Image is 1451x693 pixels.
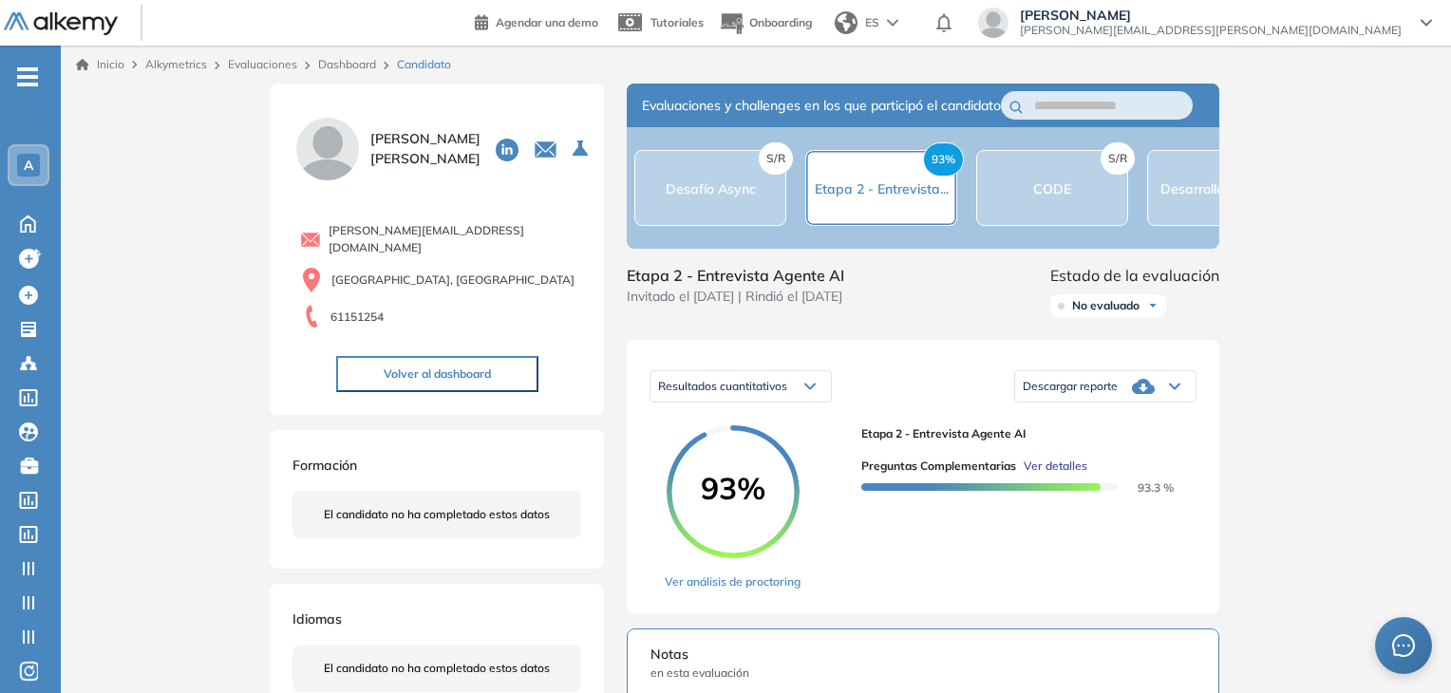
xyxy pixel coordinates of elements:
[667,473,800,503] span: 93%
[1160,180,1287,197] span: Desarrollador VueJS
[1147,300,1159,311] img: Ícono de flecha
[861,458,1016,475] span: Preguntas complementarias
[1050,264,1219,287] span: Estado de la evaluación
[292,457,357,474] span: Formación
[76,56,124,73] a: Inicio
[1033,180,1071,197] span: CODE
[1020,8,1402,23] span: [PERSON_NAME]
[324,506,550,523] span: El candidato no ha completado estos datos
[24,158,33,173] span: A
[331,272,575,289] span: [GEOGRAPHIC_DATA], [GEOGRAPHIC_DATA]
[759,142,793,175] span: S/R
[749,15,812,29] span: Onboarding
[496,15,598,29] span: Agendar una demo
[627,287,844,307] span: Invitado el [DATE] | Rindió el [DATE]
[650,15,704,29] span: Tutoriales
[887,19,898,27] img: arrow
[324,660,550,677] span: El candidato no ha completado estos datos
[1101,142,1135,175] span: S/R
[627,264,844,287] span: Etapa 2 - Entrevista Agente AI
[865,14,879,31] span: ES
[1020,23,1402,38] span: [PERSON_NAME][EMAIL_ADDRESS][PERSON_NAME][DOMAIN_NAME]
[4,12,118,36] img: Logo
[1023,379,1118,394] span: Descargar reporte
[658,379,787,393] span: Resultados cuantitativos
[650,665,1196,682] span: en esta evaluación
[665,573,801,590] a: Ver análisis de proctoring
[642,96,1001,116] span: Evaluaciones y challenges en los que participó el candidato
[336,356,538,392] button: Volver al dashboard
[565,132,599,166] button: Seleccione la evaluación activa
[292,610,342,627] span: Idiomas
[1392,634,1415,657] span: message
[835,11,857,34] img: world
[145,57,207,71] span: Alkymetrics
[1016,458,1087,475] button: Ver detalles
[1115,480,1174,495] span: 93.3 %
[650,645,1196,665] span: Notas
[815,180,949,197] span: Etapa 2 - Entrevista...
[475,9,598,32] a: Agendar una demo
[1072,298,1140,313] span: No evaluado
[370,129,481,169] span: [PERSON_NAME] [PERSON_NAME]
[861,425,1181,442] span: Etapa 2 - Entrevista Agente AI
[292,114,363,184] img: PROFILE_MENU_LOGO_USER
[330,309,384,326] span: 61151254
[329,222,581,256] span: [PERSON_NAME][EMAIL_ADDRESS][DOMAIN_NAME]
[923,142,964,177] span: 93%
[318,57,376,71] a: Dashboard
[17,75,38,79] i: -
[719,3,812,44] button: Onboarding
[397,56,451,73] span: Candidato
[228,57,297,71] a: Evaluaciones
[1024,458,1087,475] span: Ver detalles
[666,180,756,197] span: Desafío Async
